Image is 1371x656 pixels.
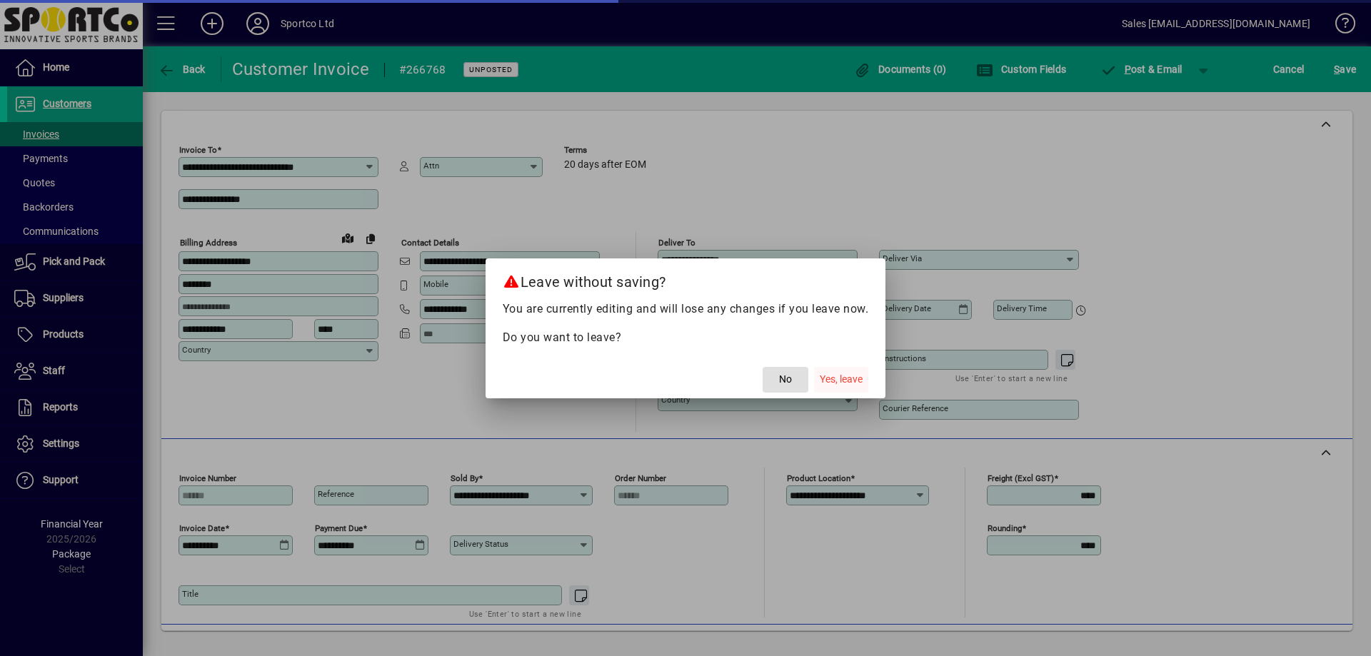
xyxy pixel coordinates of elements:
button: Yes, leave [814,367,868,393]
button: No [763,367,808,393]
p: Do you want to leave? [503,329,869,346]
span: Yes, leave [820,372,863,387]
p: You are currently editing and will lose any changes if you leave now. [503,301,869,318]
span: No [779,372,792,387]
h2: Leave without saving? [486,258,886,300]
